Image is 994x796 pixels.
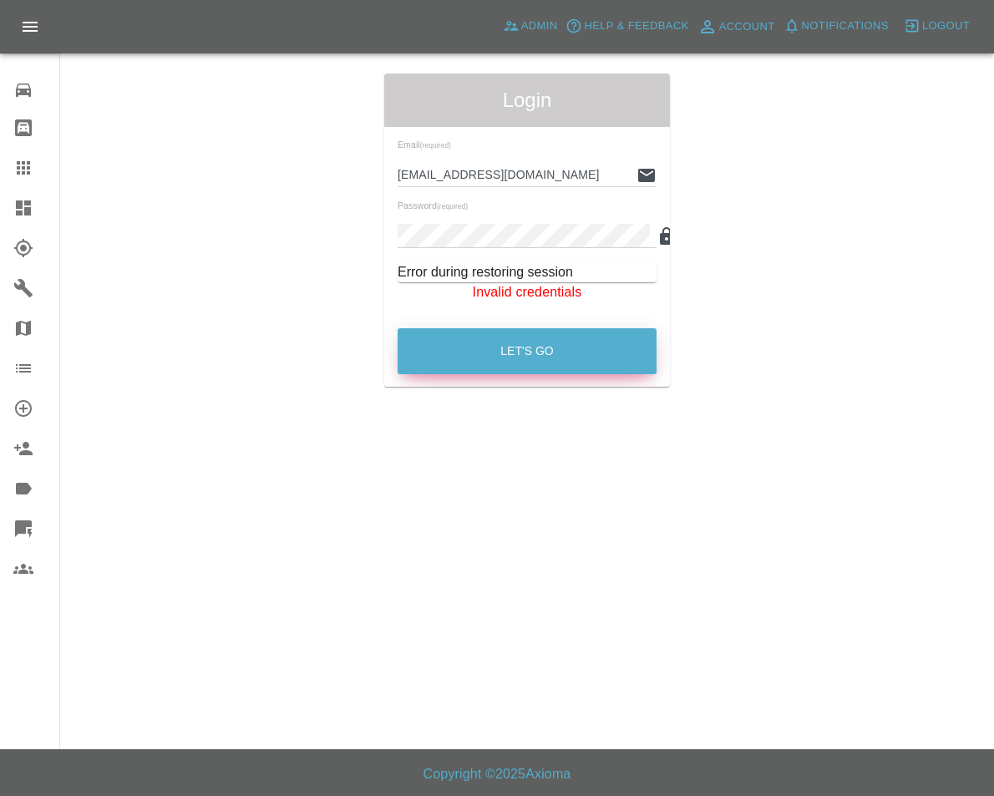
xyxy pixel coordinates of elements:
[521,17,558,36] span: Admin
[693,13,779,40] a: Account
[922,17,970,36] span: Logout
[398,87,657,114] span: Login
[398,262,657,282] div: Error during restoring session
[398,200,468,210] span: Password
[13,763,981,786] h6: Copyright © 2025 Axioma
[398,328,657,374] button: Let's Go
[802,17,889,36] span: Notifications
[779,13,893,39] button: Notifications
[499,13,562,39] a: Admin
[437,203,468,210] small: (required)
[398,139,451,150] span: Email
[561,13,692,39] button: Help & Feedback
[398,282,657,302] p: Invalid credentials
[719,18,775,37] span: Account
[900,13,974,39] button: Logout
[584,17,688,36] span: Help & Feedback
[10,7,50,47] button: Open drawer
[420,142,451,150] small: (required)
